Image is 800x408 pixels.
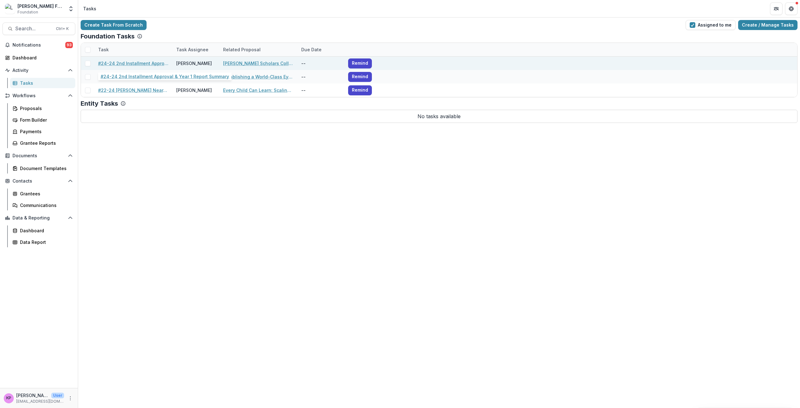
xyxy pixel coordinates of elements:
div: Dashboard [12,54,70,61]
button: Open Documents [2,151,75,161]
button: Notifications93 [2,40,75,50]
div: Ctrl + K [55,25,70,32]
div: Task [94,46,112,53]
div: Khanh Phan [6,396,11,400]
div: Data Report [20,239,70,245]
div: Grantee Reports [20,140,70,146]
div: Related Proposal [219,43,297,56]
p: No tasks available [81,110,797,123]
span: Foundation [17,9,38,15]
div: Due Date [297,43,344,56]
span: Search... [15,26,52,32]
a: Tasks [10,78,75,88]
span: 93 [65,42,73,48]
a: Proposals [10,103,75,113]
img: Lavelle Fund for the Blind [5,4,15,14]
a: Form Builder [10,115,75,125]
div: Communications [20,202,70,209]
a: Communications [10,200,75,210]
a: Grantees [10,189,75,199]
div: Payments [20,128,70,135]
div: Task Assignee [172,43,219,56]
a: #24-24 2nd Installment Approval & Year 1 Report Summary [98,60,169,67]
button: More [67,395,74,402]
span: Notifications [12,43,65,48]
div: Proposals [20,105,70,112]
nav: breadcrumb [81,4,99,13]
span: Data & Reporting [12,215,65,221]
button: Open Workflows [2,91,75,101]
div: Due Date [297,46,325,53]
div: -- [297,83,344,97]
p: [PERSON_NAME] [16,392,49,399]
div: Task [94,43,172,56]
a: Create Task From Scratch [81,20,147,30]
div: Document Templates [20,165,70,172]
span: Documents [12,153,65,159]
a: [PERSON_NAME] Scholars College to Career Program [223,60,294,67]
div: [PERSON_NAME] [176,73,212,80]
a: Payments [10,126,75,137]
a: #22-24 [PERSON_NAME] Near-Final Report Summary [98,87,169,93]
a: Every Child Can Learn: Scaling Up Systemic Change for Children with Disabilities and Visual Impai... [223,87,294,93]
button: Open Contacts [2,176,75,186]
div: Tasks [83,5,96,12]
div: [PERSON_NAME] [176,87,212,93]
div: Related Proposal [219,46,264,53]
button: Assigned to me [686,20,736,30]
a: Grantee Reports [10,138,75,148]
button: Open Data & Reporting [2,213,75,223]
a: Dashboard [10,225,75,236]
button: Get Help [785,3,797,15]
button: Remind [348,85,372,95]
button: Open entity switcher [67,3,75,15]
button: Remind [348,58,372,68]
div: Task Assignee [172,46,212,53]
a: Data Report [10,237,75,247]
button: Partners [770,3,782,15]
p: Entity Tasks [81,100,118,107]
a: Dashboard [2,53,75,63]
div: Form Builder [20,117,70,123]
p: [EMAIL_ADDRESS][DOMAIN_NAME] [16,399,64,404]
p: User [51,393,64,398]
div: -- [297,57,344,70]
a: Document Templates [10,163,75,174]
div: Dashboard [20,227,70,234]
a: Establishing a World-Class Eye Care Training and Learning Center in [GEOGRAPHIC_DATA] - 87560551 [223,73,294,80]
a: #23-10 Seva 3rd Installment Approval & Year 2 Report Summary [98,73,169,80]
button: Open Activity [2,65,75,75]
div: Tasks [20,80,70,86]
span: Workflows [12,93,65,98]
a: Create / Manage Tasks [738,20,797,30]
div: Grantees [20,190,70,197]
span: Activity [12,68,65,73]
p: Foundation Tasks [81,33,135,40]
span: Contacts [12,179,65,184]
div: [PERSON_NAME] [176,60,212,67]
div: -- [297,70,344,83]
button: Remind [348,72,372,82]
button: Search... [2,23,75,35]
div: [PERSON_NAME] Fund for the Blind [17,3,64,9]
